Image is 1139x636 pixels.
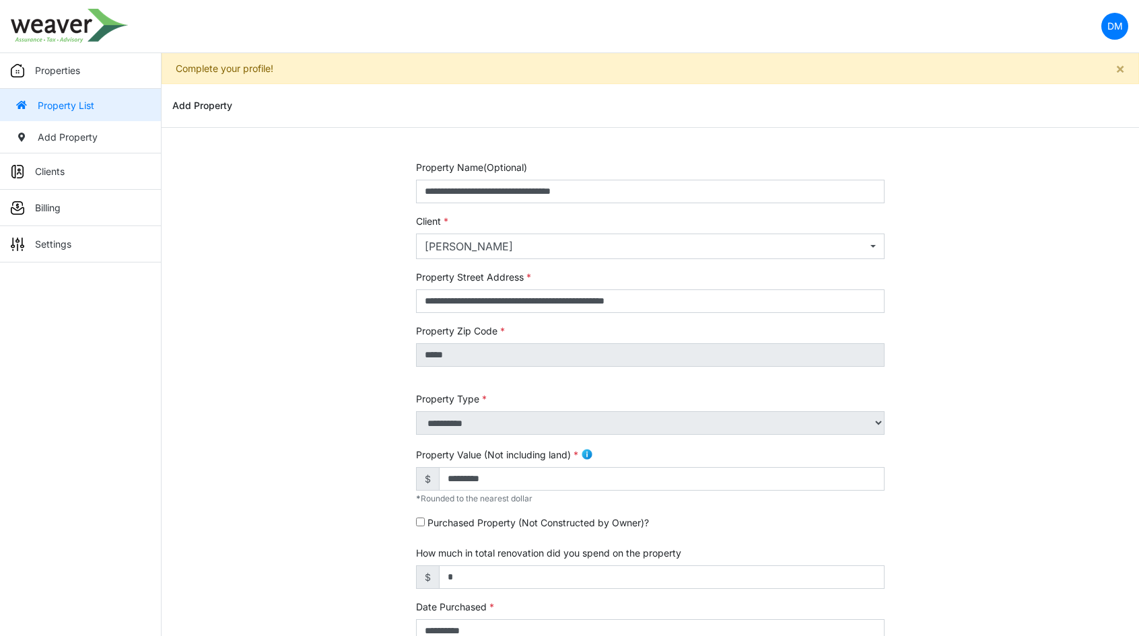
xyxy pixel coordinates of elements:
[35,164,65,178] p: Clients
[581,448,593,460] img: info.png
[11,201,24,215] img: sidemenu_billing.png
[1107,19,1123,33] p: DM
[11,64,24,77] img: sidemenu_properties.png
[427,516,649,530] label: Purchased Property (Not Constructed by Owner)?
[1101,13,1128,40] a: DM
[35,237,71,251] p: Settings
[416,392,487,406] label: Property Type
[416,270,531,284] label: Property Street Address
[416,324,505,338] label: Property Zip Code
[35,201,61,215] p: Billing
[416,565,440,589] span: $
[162,52,1139,84] div: Complete your profile!
[172,100,232,112] h6: Add Property
[416,467,440,491] span: $
[11,238,24,251] img: sidemenu_settings.png
[425,238,868,254] div: [PERSON_NAME]
[35,63,80,77] p: Properties
[416,600,494,614] label: Date Purchased
[416,160,527,174] label: Property Name(Optional)
[416,448,578,462] label: Property Value (Not including land)
[11,9,129,43] img: spp logo
[416,234,885,259] button: Rafael Ferrales
[416,493,532,503] span: Rounded to the nearest dollar
[11,165,24,178] img: sidemenu_client.png
[1115,60,1125,77] span: ×
[416,214,448,228] label: Client
[1102,53,1138,83] button: Close
[416,546,681,560] label: How much in total renovation did you spend on the property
